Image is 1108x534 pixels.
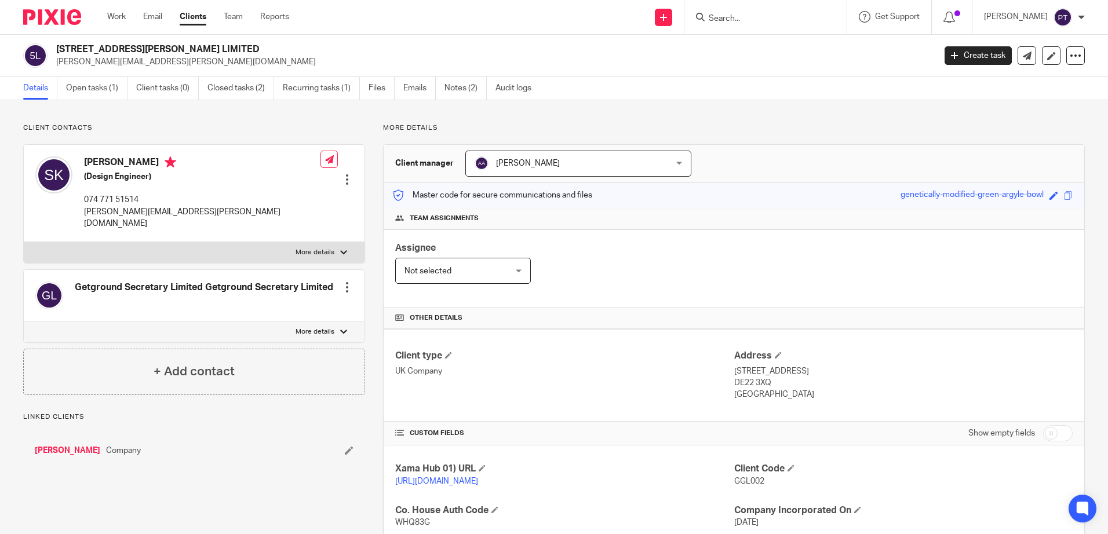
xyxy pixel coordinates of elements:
[496,159,560,167] span: [PERSON_NAME]
[56,43,753,56] h2: [STREET_ADDRESS][PERSON_NAME] LIMITED
[66,77,127,100] a: Open tasks (1)
[23,9,81,25] img: Pixie
[901,189,1044,202] div: genetically-modified-green-argyle-bowl
[207,77,274,100] a: Closed tasks (2)
[84,156,320,171] h4: [PERSON_NAME]
[395,350,734,362] h4: Client type
[369,77,395,100] a: Files
[35,445,100,456] a: [PERSON_NAME]
[392,189,592,201] p: Master code for secure communications and files
[56,56,927,68] p: [PERSON_NAME][EMAIL_ADDRESS][PERSON_NAME][DOMAIN_NAME]
[106,445,141,456] span: Company
[945,46,1012,65] a: Create task
[1054,8,1072,27] img: svg%3E
[23,77,57,100] a: Details
[734,365,1073,377] p: [STREET_ADDRESS]
[395,429,734,438] h4: CUSTOM FIELDS
[84,194,320,206] p: 074 771 51514
[260,11,289,23] a: Reports
[143,11,162,23] a: Email
[734,377,1073,389] p: DE22 3XQ
[136,77,199,100] a: Client tasks (0)
[107,11,126,23] a: Work
[75,281,333,294] h4: Getground Secretary Limited Getground Secretary Limited
[708,14,812,24] input: Search
[875,13,920,21] span: Get Support
[734,463,1073,475] h4: Client Code
[84,206,320,230] p: [PERSON_NAME][EMAIL_ADDRESS][PERSON_NAME][DOMAIN_NAME]
[734,389,1073,400] p: [GEOGRAPHIC_DATA]
[296,248,334,257] p: More details
[734,504,1073,517] h4: Company Incorporated On
[23,43,48,68] img: svg%3E
[154,363,235,381] h4: + Add contact
[165,156,176,168] i: Primary
[23,412,365,422] p: Linked clients
[734,350,1073,362] h4: Address
[35,156,72,193] img: svg%3E
[410,214,479,223] span: Team assignments
[395,504,734,517] h4: Co. House Auth Code
[283,77,360,100] a: Recurring tasks (1)
[395,158,454,169] h3: Client manager
[395,518,430,526] span: WHQ83G
[404,267,451,275] span: Not selected
[84,171,320,182] h5: (Design Engineer)
[410,313,462,323] span: Other details
[395,463,734,475] h4: Xama Hub 01) URL
[395,365,734,377] p: UK Company
[35,281,63,309] img: svg%3E
[734,518,759,526] span: [DATE]
[395,477,478,485] a: [URL][DOMAIN_NAME]
[296,327,334,337] p: More details
[180,11,206,23] a: Clients
[444,77,487,100] a: Notes (2)
[984,11,1048,23] p: [PERSON_NAME]
[475,156,489,170] img: svg%3E
[23,123,365,133] p: Client contacts
[734,477,764,485] span: GGL002
[968,427,1035,439] label: Show empty fields
[403,77,436,100] a: Emails
[224,11,243,23] a: Team
[383,123,1085,133] p: More details
[395,243,436,253] span: Assignee
[495,77,540,100] a: Audit logs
